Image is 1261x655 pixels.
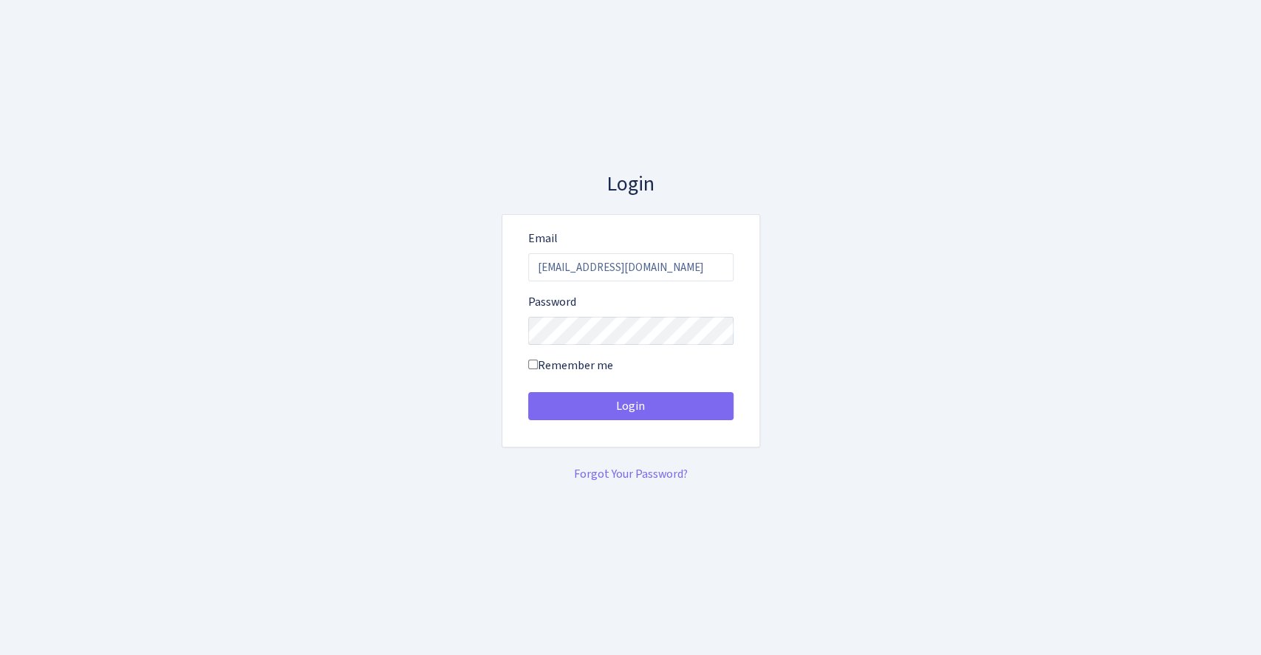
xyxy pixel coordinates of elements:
[528,293,576,311] label: Password
[574,466,688,482] a: Forgot Your Password?
[528,230,558,247] label: Email
[528,392,734,420] button: Login
[528,357,613,374] label: Remember me
[528,360,538,369] input: Remember me
[502,172,760,197] h3: Login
